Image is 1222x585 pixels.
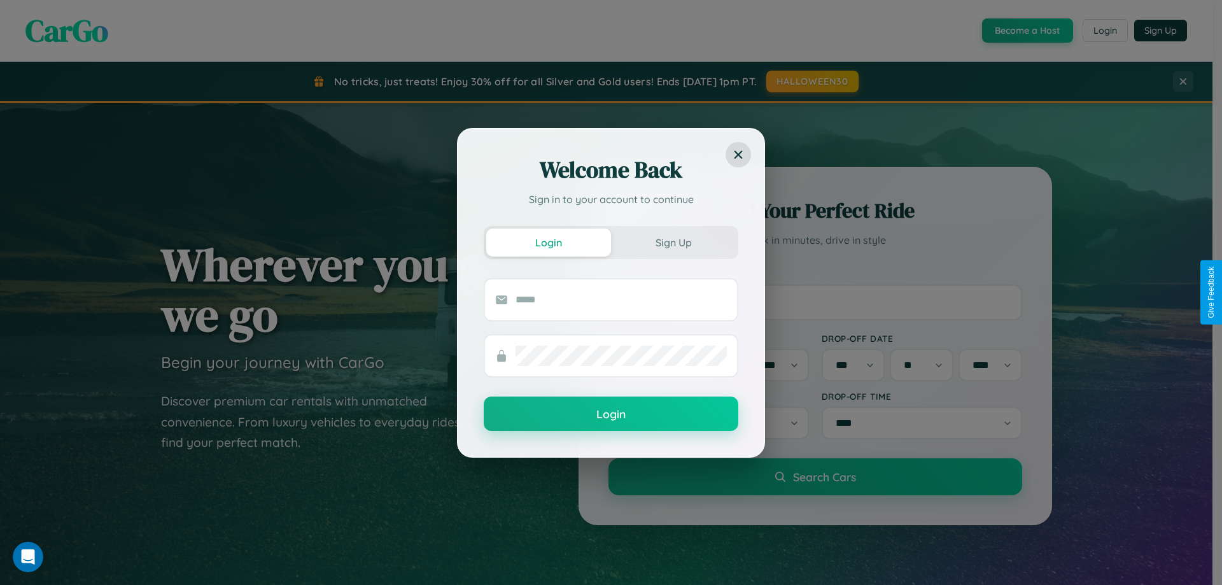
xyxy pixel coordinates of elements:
[484,192,738,207] p: Sign in to your account to continue
[1207,267,1216,318] div: Give Feedback
[611,229,736,257] button: Sign Up
[13,542,43,572] iframe: Intercom live chat
[484,397,738,431] button: Login
[486,229,611,257] button: Login
[484,155,738,185] h2: Welcome Back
